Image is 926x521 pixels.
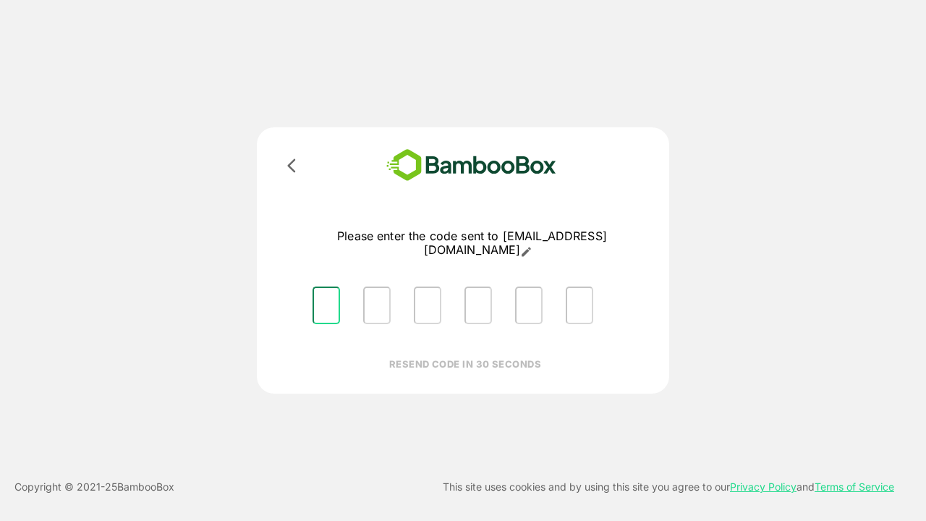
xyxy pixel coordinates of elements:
input: Please enter OTP character 1 [313,287,340,324]
input: Please enter OTP character 6 [566,287,593,324]
input: Please enter OTP character 5 [515,287,543,324]
img: bamboobox [365,145,577,186]
p: Please enter the code sent to [EMAIL_ADDRESS][DOMAIN_NAME] [301,229,643,258]
p: Copyright © 2021- 25 BambooBox [14,478,174,496]
input: Please enter OTP character 2 [363,287,391,324]
a: Terms of Service [815,480,894,493]
a: Privacy Policy [730,480,797,493]
input: Please enter OTP character 4 [464,287,492,324]
input: Please enter OTP character 3 [414,287,441,324]
p: This site uses cookies and by using this site you agree to our and [443,478,894,496]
